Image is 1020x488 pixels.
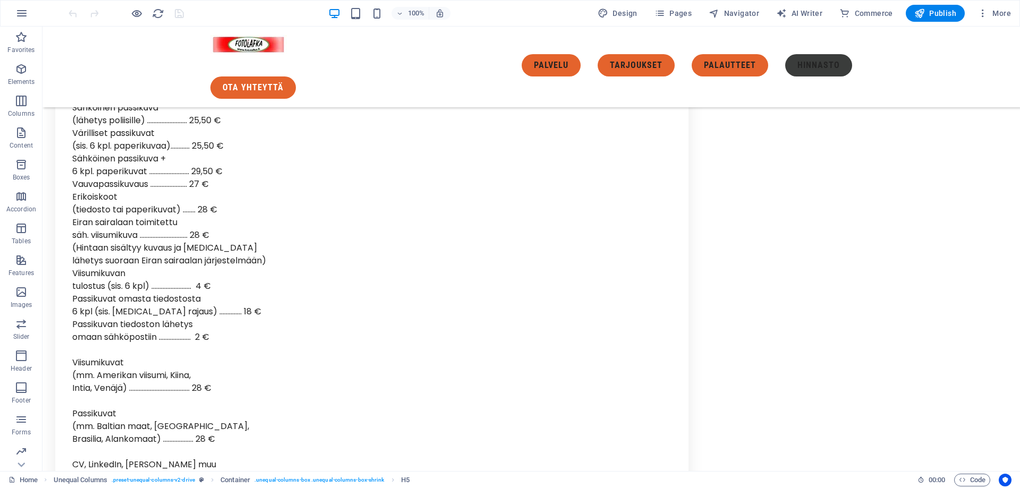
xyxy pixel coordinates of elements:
[8,269,34,277] p: Features
[650,5,696,22] button: Pages
[435,8,445,18] i: On resize automatically adjust zoom level to fit chosen device.
[401,474,410,486] span: Click to select. Double-click to edit
[999,474,1011,486] button: Usercentrics
[130,7,143,20] button: Click here to leave preview mode and continue editing
[959,474,985,486] span: Code
[906,5,965,22] button: Publish
[977,8,1011,19] span: More
[8,109,35,118] p: Columns
[593,5,642,22] button: Design
[152,7,164,20] i: Reload page
[704,5,763,22] button: Navigator
[709,8,759,19] span: Navigator
[407,7,424,20] h6: 100%
[598,8,637,19] span: Design
[11,364,32,373] p: Header
[914,8,956,19] span: Publish
[54,474,107,486] span: Click to select. Double-click to edit
[917,474,946,486] h6: Session time
[8,78,35,86] p: Elements
[12,396,31,405] p: Footer
[954,474,990,486] button: Code
[392,7,429,20] button: 100%
[12,237,31,245] p: Tables
[199,477,204,483] i: This element is a customizable preset
[6,205,36,213] p: Accordion
[12,428,31,436] p: Forms
[151,7,164,20] button: reload
[254,474,384,486] span: . unequal-columns-box .unequal-columns-box-shrink
[8,474,38,486] a: Click to cancel selection. Double-click to open Pages
[654,8,692,19] span: Pages
[936,476,938,484] span: :
[11,301,32,309] p: Images
[7,46,35,54] p: Favorites
[835,5,897,22] button: Commerce
[973,5,1015,22] button: More
[112,474,195,486] span: . preset-unequal-columns-v2-drive
[929,474,945,486] span: 00 00
[54,474,410,486] nav: breadcrumb
[10,141,33,150] p: Content
[220,474,250,486] span: Click to select. Double-click to edit
[839,8,893,19] span: Commerce
[13,332,30,341] p: Slider
[593,5,642,22] div: Design (Ctrl+Alt+Y)
[772,5,827,22] button: AI Writer
[13,173,30,182] p: Boxes
[776,8,822,19] span: AI Writer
